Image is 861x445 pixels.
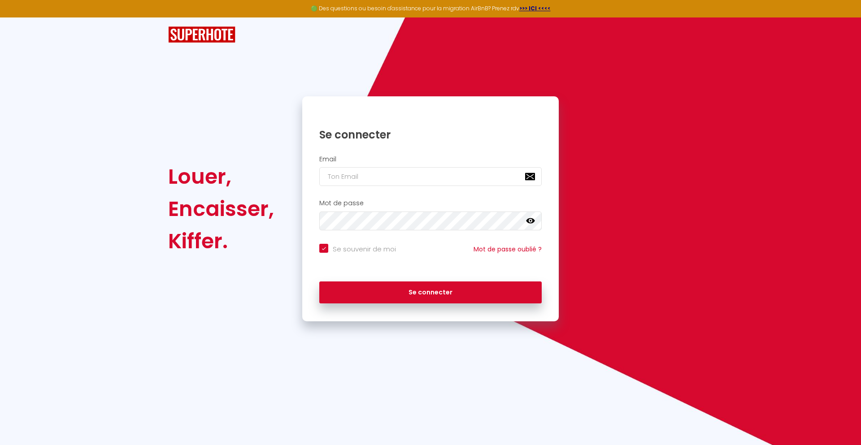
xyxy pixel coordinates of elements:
a: Mot de passe oublié ? [474,245,542,254]
button: Se connecter [319,281,542,304]
h1: Se connecter [319,128,542,142]
div: Louer, [168,160,274,193]
div: Encaisser, [168,193,274,225]
div: Kiffer. [168,225,274,257]
h2: Email [319,156,542,163]
a: >>> ICI <<<< [519,4,551,12]
input: Ton Email [319,167,542,186]
h2: Mot de passe [319,199,542,207]
img: SuperHote logo [168,26,235,43]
